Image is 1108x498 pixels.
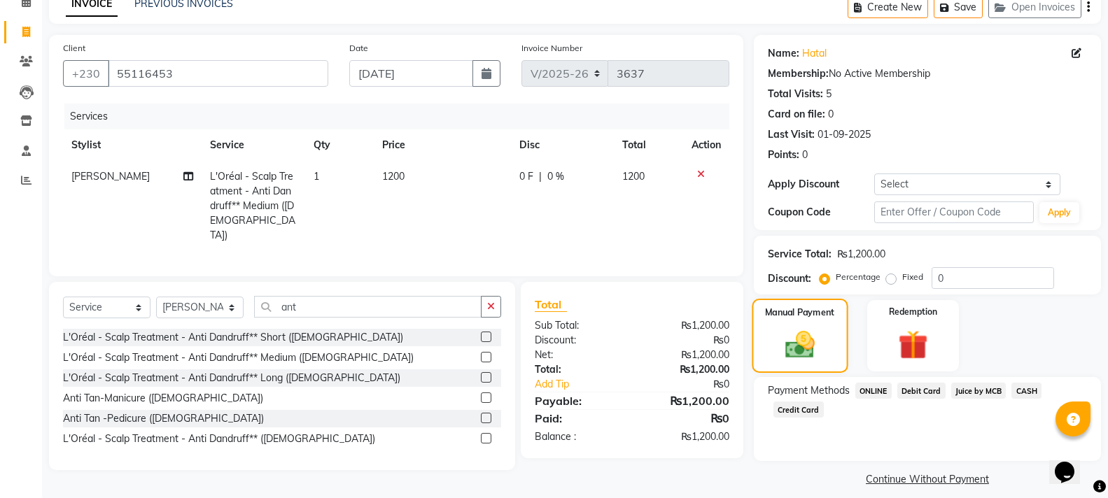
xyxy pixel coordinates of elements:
label: Redemption [889,306,937,318]
div: 01-09-2025 [818,127,871,142]
span: 0 % [547,169,564,184]
div: No Active Membership [768,66,1087,81]
th: Stylist [63,129,202,161]
div: Service Total: [768,247,832,262]
a: Continue Without Payment [757,472,1098,487]
th: Total [614,129,683,161]
div: Apply Discount [768,177,874,192]
div: Services [64,104,740,129]
span: Total [535,297,567,312]
div: ₨1,200.00 [632,429,740,444]
div: ₨1,200.00 [632,362,740,377]
span: Payment Methods [768,383,850,398]
div: Coupon Code [768,205,874,220]
div: Payable: [524,392,632,409]
label: Invoice Number [521,42,582,55]
span: Credit Card [773,401,824,418]
a: Add Tip [524,377,650,392]
div: Points: [768,148,799,162]
div: Total: [524,362,632,377]
div: L'Oréal - Scalp Treatment - Anti Dandruff** ([DEMOGRAPHIC_DATA]) [63,432,375,446]
span: 1200 [382,170,405,183]
span: L'Oréal - Scalp Treatment - Anti Dandruff** Medium ([DEMOGRAPHIC_DATA]) [210,170,295,241]
div: 0 [828,107,834,122]
div: Anti Tan-Manicure ([DEMOGRAPHIC_DATA]) [63,391,263,406]
button: Apply [1039,202,1079,223]
span: Juice by MCB [951,383,1007,399]
div: Card on file: [768,107,825,122]
span: Debit Card [897,383,946,399]
input: Search by Name/Mobile/Email/Code [108,60,328,87]
div: Name: [768,46,799,61]
div: Sub Total: [524,318,632,333]
span: 0 F [519,169,533,184]
div: Last Visit: [768,127,815,142]
div: L'Oréal - Scalp Treatment - Anti Dandruff** Long ([DEMOGRAPHIC_DATA]) [63,371,400,385]
iframe: chat widget [1049,442,1094,484]
div: Anti Tan -Pedicure ([DEMOGRAPHIC_DATA]) [63,411,264,426]
div: ₨1,200.00 [632,392,740,409]
div: Paid: [524,410,632,427]
a: Hatal [802,46,827,61]
div: Balance : [524,429,632,444]
th: Service [202,129,305,161]
img: _gift.svg [889,327,937,363]
th: Action [683,129,729,161]
th: Price [374,129,511,161]
button: +230 [63,60,109,87]
label: Client [63,42,85,55]
span: | [539,169,542,184]
span: 1 [314,170,319,183]
span: [PERSON_NAME] [71,170,150,183]
div: ₨1,200.00 [632,318,740,333]
div: ₨0 [650,377,740,392]
div: Discount: [768,271,811,286]
span: ONLINE [855,383,892,399]
label: Date [349,42,368,55]
div: L'Oréal - Scalp Treatment - Anti Dandruff** Short ([DEMOGRAPHIC_DATA]) [63,330,403,345]
th: Qty [305,129,374,161]
div: 0 [802,148,808,162]
div: Net: [524,348,632,362]
label: Manual Payment [765,306,835,319]
div: Total Visits: [768,87,823,101]
label: Fixed [902,271,923,283]
label: Percentage [836,271,881,283]
span: 1200 [622,170,645,183]
div: ₨0 [632,410,740,427]
div: ₨0 [632,333,740,348]
div: Discount: [524,333,632,348]
div: Membership: [768,66,829,81]
div: 5 [826,87,832,101]
input: Search or Scan [254,296,482,318]
div: ₨1,200.00 [632,348,740,362]
div: ₨1,200.00 [837,247,885,262]
img: _cash.svg [776,328,824,362]
th: Disc [511,129,614,161]
span: CASH [1011,383,1042,399]
div: L'Oréal - Scalp Treatment - Anti Dandruff** Medium ([DEMOGRAPHIC_DATA]) [63,350,414,365]
input: Enter Offer / Coupon Code [874,201,1034,223]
